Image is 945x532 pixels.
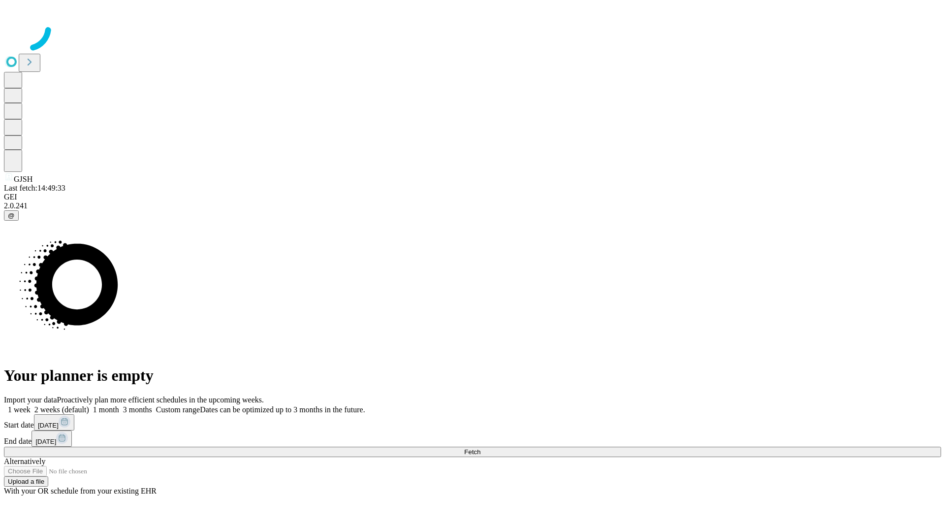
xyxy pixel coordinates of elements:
[31,431,72,447] button: [DATE]
[4,210,19,221] button: @
[34,405,89,414] span: 2 weeks (default)
[464,448,480,456] span: Fetch
[4,476,48,487] button: Upload a file
[35,438,56,445] span: [DATE]
[8,212,15,219] span: @
[123,405,152,414] span: 3 months
[4,193,941,201] div: GEI
[200,405,365,414] span: Dates can be optimized up to 3 months in the future.
[4,396,57,404] span: Import your data
[57,396,264,404] span: Proactively plan more efficient schedules in the upcoming weeks.
[8,405,31,414] span: 1 week
[4,447,941,457] button: Fetch
[4,487,157,495] span: With your OR schedule from your existing EHR
[14,175,32,183] span: GJSH
[156,405,200,414] span: Custom range
[4,457,45,465] span: Alternatively
[4,414,941,431] div: Start date
[4,184,65,192] span: Last fetch: 14:49:33
[4,201,941,210] div: 2.0.241
[38,422,59,429] span: [DATE]
[93,405,119,414] span: 1 month
[4,431,941,447] div: End date
[34,414,74,431] button: [DATE]
[4,366,941,385] h1: Your planner is empty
